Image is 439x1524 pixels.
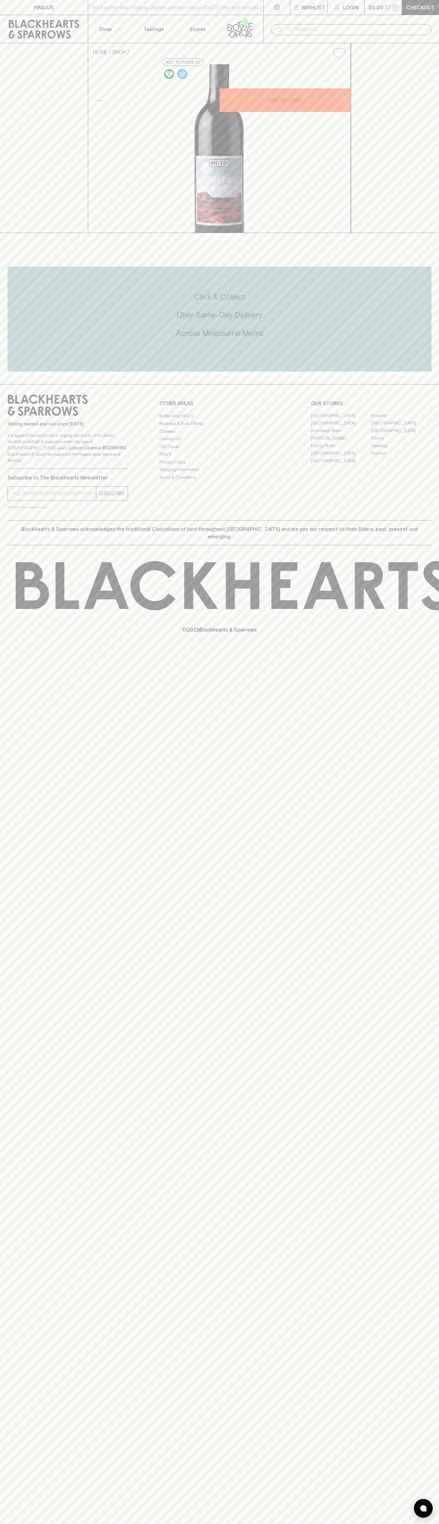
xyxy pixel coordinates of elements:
a: Stores [176,15,220,43]
a: [GEOGRAPHIC_DATA] [371,427,431,435]
input: Try "Pinot noir" [286,24,426,34]
button: Add to wishlist [163,58,204,66]
a: Brunswick West [311,427,371,435]
a: Terms & Conditions [159,474,280,481]
button: ADD TO CART [220,88,351,112]
a: Careers [159,427,280,435]
a: [GEOGRAPHIC_DATA] [311,457,371,465]
button: SUBSCRIBE [96,487,128,500]
p: OTHER AREAS [159,400,280,407]
button: Add to wishlist [331,46,348,62]
h5: Across Melbourne Metro [8,328,431,338]
p: We will never spam you [8,504,128,510]
a: Business & Bulk Gifting [159,420,280,427]
p: Login [343,4,359,11]
p: SUBSCRIBE [99,489,125,497]
a: Bottle Drop FAQ's [159,412,280,420]
a: Prahran [371,450,431,457]
h5: Uber Same-Day Delivery [8,310,431,320]
a: Fitzroy [371,435,431,442]
input: e.g. jane@blackheartsandsparrows.com.au [13,488,96,498]
a: Contact Us [159,435,280,443]
button: Shop [88,15,132,43]
p: Stores [190,25,206,33]
p: Sibling owned and run since [DATE] [8,421,128,427]
p: Subscribe to The Blackhearts Newsletter [8,474,128,481]
a: Wonderful as is, but a slight chill will enhance the aromatics and give it a beautiful crunch. [176,67,189,81]
a: [GEOGRAPHIC_DATA] [371,420,431,427]
a: HOME [93,49,108,55]
a: Braddon [371,412,431,420]
img: bubble-icon [420,1505,426,1511]
a: FAQ's [159,451,280,458]
p: 0 [394,6,396,9]
h5: Click & Collect [8,292,431,302]
a: Gift Cards [159,443,280,450]
a: Geelong [371,442,431,450]
a: Tastings [132,15,176,43]
p: Tastings [144,25,164,33]
p: FIND US [34,4,54,11]
a: Shipping Information [159,466,280,474]
a: [PERSON_NAME] [311,435,371,442]
p: $0.00 [368,4,383,11]
a: [GEOGRAPHIC_DATA] [311,450,371,457]
strong: Liquor License #32064953 [69,445,126,450]
p: Blackhearts & Sparrows acknowledges the traditional Custodians of land throughout [GEOGRAPHIC_DAT... [12,525,427,540]
p: Shop [99,25,112,33]
img: 40938.png [88,64,351,233]
img: Vegan [164,69,174,79]
p: It is against the law to sell or supply alcohol to, or to obtain alcohol on behalf of a person un... [8,432,128,463]
a: [GEOGRAPHIC_DATA] [311,412,371,420]
a: Fitzroy North [311,442,371,450]
p: OUR STORES [311,400,431,407]
div: Call to action block [8,267,431,372]
img: Chilled Red [177,69,187,79]
a: Made without the use of any animal products. [163,67,176,81]
a: Privacy Policy [159,458,280,466]
p: Wishlist [301,4,325,11]
a: SHOP [112,49,126,55]
a: [GEOGRAPHIC_DATA] [311,420,371,427]
p: ADD TO CART [269,97,302,104]
p: Checkout [406,4,435,11]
